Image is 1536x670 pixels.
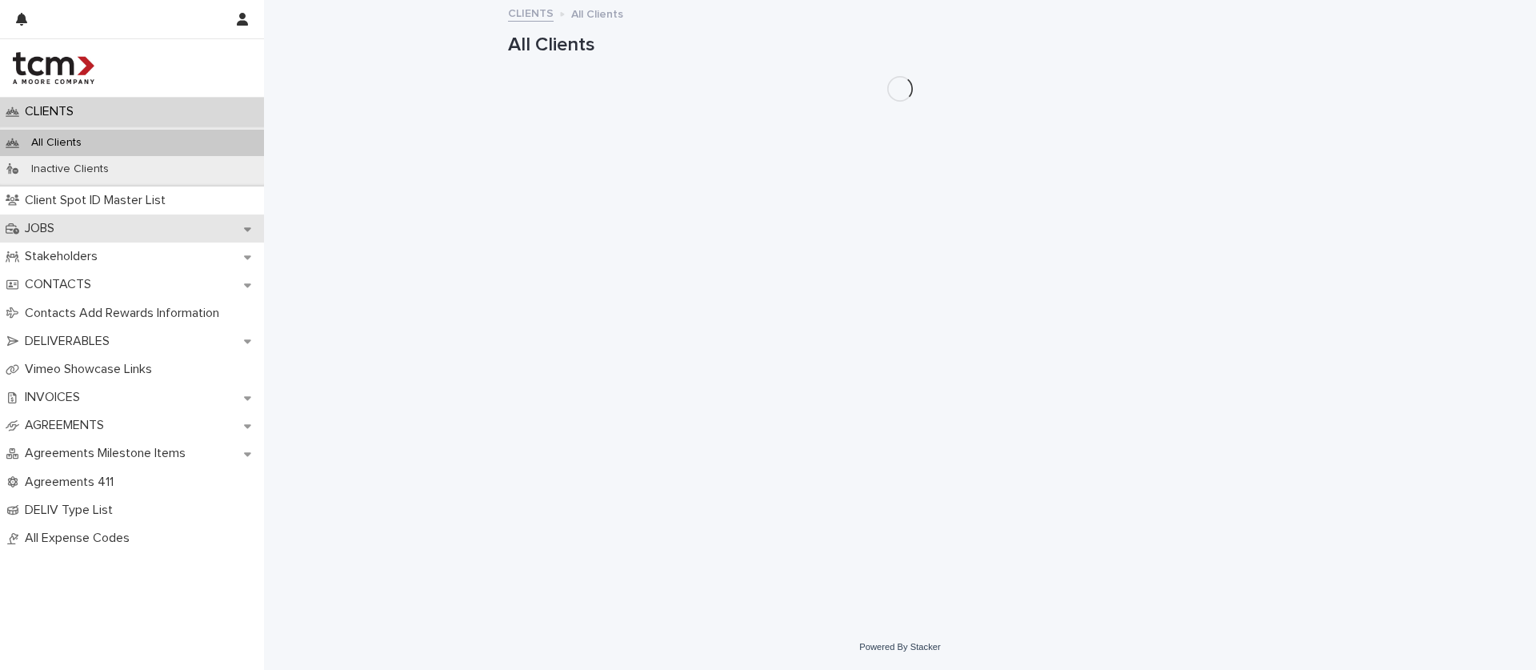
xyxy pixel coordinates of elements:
p: JOBS [18,221,67,236]
p: CLIENTS [18,104,86,119]
p: Contacts Add Rewards Information [18,306,232,321]
p: DELIV Type List [18,503,126,518]
p: All Expense Codes [18,531,142,546]
p: All Clients [571,4,623,22]
p: Agreements 411 [18,475,126,490]
a: Powered By Stacker [859,642,940,652]
p: DELIVERABLES [18,334,122,349]
p: CONTACTS [18,277,104,292]
p: Inactive Clients [18,162,122,176]
h1: All Clients [508,34,1292,57]
p: INVOICES [18,390,93,405]
p: Client Spot ID Master List [18,193,178,208]
p: Vimeo Showcase Links [18,362,165,377]
p: Stakeholders [18,249,110,264]
a: CLIENTS [508,3,554,22]
img: 4hMmSqQkux38exxPVZHQ [13,52,94,84]
p: All Clients [18,136,94,150]
p: Agreements Milestone Items [18,446,198,461]
p: AGREEMENTS [18,418,117,433]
